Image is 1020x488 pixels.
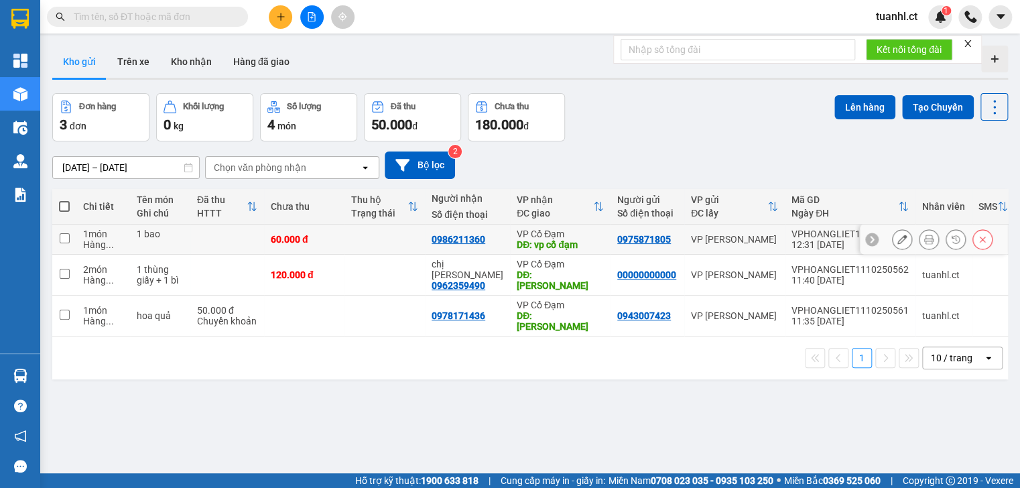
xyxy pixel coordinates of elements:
[691,194,767,205] div: VP gửi
[791,208,898,219] div: Ngày ĐH
[978,201,997,212] div: SMS
[106,275,114,286] span: ...
[791,264,909,275] div: VPHOANGLIET1110250562
[983,353,994,363] svg: open
[360,162,371,173] svg: open
[785,189,915,225] th: Toggle SortBy
[52,46,107,78] button: Kho gửi
[922,201,965,212] div: Nhân viên
[517,239,604,250] div: DĐ: vp cổ đạm
[137,229,184,239] div: 1 bao
[52,93,149,141] button: Đơn hàng3đơn
[277,121,296,131] span: món
[995,11,1007,23] span: caret-down
[421,475,479,486] strong: 1900 633 818
[691,234,778,245] div: VP [PERSON_NAME]
[791,275,909,286] div: 11:40 [DATE]
[13,369,27,383] img: warehouse-icon
[351,208,407,219] div: Trạng thái
[14,400,27,412] span: question-circle
[338,12,347,21] span: aim
[934,11,946,23] img: icon-new-feature
[791,194,898,205] div: Mã GD
[517,229,604,239] div: VP Cổ Đạm
[137,194,184,205] div: Tên món
[13,54,27,68] img: dashboard-icon
[271,201,338,212] div: Chưa thu
[53,157,199,178] input: Select a date range.
[432,280,485,291] div: 0962359490
[197,194,247,205] div: Đã thu
[501,473,605,488] span: Cung cấp máy in - giấy in:
[981,46,1008,72] div: Tạo kho hàng mới
[355,473,479,488] span: Hỗ trợ kỹ thuật:
[691,208,767,219] div: ĐC lấy
[385,151,455,179] button: Bộ lọc
[174,121,184,131] span: kg
[922,310,965,321] div: tuanhl.ct
[190,189,264,225] th: Toggle SortBy
[79,102,116,111] div: Đơn hàng
[891,473,893,488] span: |
[432,193,503,204] div: Người nhận
[510,189,611,225] th: Toggle SortBy
[276,12,285,21] span: plus
[691,310,778,321] div: VP [PERSON_NAME]
[56,12,65,21] span: search
[83,239,123,250] div: Hàng thông thường
[432,234,485,245] div: 0986211360
[621,39,855,60] input: Nhập số tổng đài
[691,269,778,280] div: VP [PERSON_NAME]
[495,102,529,111] div: Chưa thu
[391,102,416,111] div: Đã thu
[989,5,1012,29] button: caret-down
[791,229,909,239] div: VPHOANGLIET1110250568
[617,234,671,245] div: 0975871805
[823,475,881,486] strong: 0369 525 060
[267,117,275,133] span: 4
[83,229,123,239] div: 1 món
[300,5,324,29] button: file-add
[791,239,909,250] div: 12:31 [DATE]
[866,39,952,60] button: Kết nối tổng đài
[609,473,773,488] span: Miền Nam
[784,473,881,488] span: Miền Bắc
[364,93,461,141] button: Đã thu50.000đ
[14,460,27,473] span: message
[791,305,909,316] div: VPHOANGLIET1110250561
[344,189,425,225] th: Toggle SortBy
[448,145,462,158] sup: 2
[517,259,604,269] div: VP Cổ Đạm
[11,9,29,29] img: logo-vxr
[517,300,604,310] div: VP Cổ Đạm
[834,95,895,119] button: Lên hàng
[137,208,184,219] div: Ghi chú
[412,121,418,131] span: đ
[83,316,123,326] div: Hàng thông thường
[222,46,300,78] button: Hàng đã giao
[106,316,114,326] span: ...
[13,188,27,202] img: solution-icon
[944,6,948,15] span: 1
[13,87,27,101] img: warehouse-icon
[922,269,965,280] div: tuanhl.ct
[60,117,67,133] span: 3
[351,194,407,205] div: Thu hộ
[468,93,565,141] button: Chưa thu180.000đ
[865,8,928,25] span: tuanhl.ct
[777,478,781,483] span: ⚪️
[197,208,247,219] div: HTTT
[517,269,604,291] div: DĐ: phù lưu
[972,189,1015,225] th: Toggle SortBy
[432,259,503,280] div: chị phương
[74,9,232,24] input: Tìm tên, số ĐT hoặc mã đơn
[287,102,321,111] div: Số lượng
[617,194,678,205] div: Người gửi
[517,208,593,219] div: ĐC giao
[13,121,27,135] img: warehouse-icon
[684,189,785,225] th: Toggle SortBy
[307,12,316,21] span: file-add
[517,310,604,332] div: DĐ: tiên điền
[617,310,671,321] div: 0943007423
[432,209,503,220] div: Số điện thoại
